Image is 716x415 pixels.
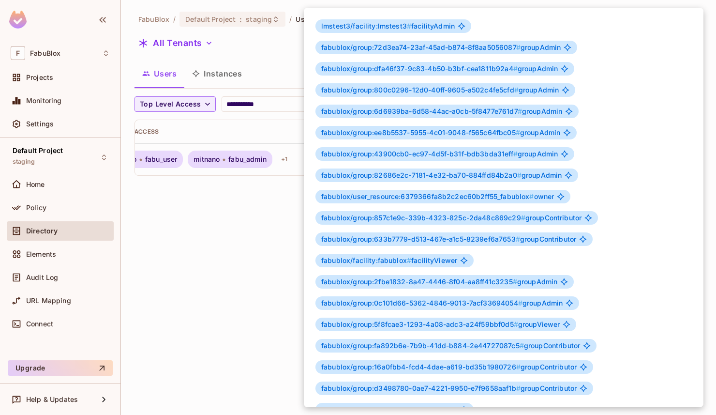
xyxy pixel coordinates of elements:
[321,171,522,179] span: fabublox/group:82686e2c-7181-4e32-ba70-884ffd84b2a0
[321,43,521,51] span: fabublox/group:72d3ea74-23af-45ad-b874-8f8aa5056087
[517,171,522,179] span: #
[321,171,562,179] span: groupAdmin
[321,214,582,222] span: groupContributor
[321,384,577,392] span: groupContributor
[321,128,520,137] span: fabublox/group:ee8b5537-5955-4c01-9048-f565c64fbc05
[518,107,522,115] span: #
[321,44,561,51] span: groupAdmin
[321,150,558,158] span: groupAdmin
[321,107,522,115] span: fabublox/group:6d6939ba-6d58-44ac-a0cb-5f8477e761d7
[321,405,411,414] span: lmstest4/facility:lmstest4
[321,235,576,243] span: groupContributor
[321,363,577,371] span: groupContributor
[321,22,455,30] span: facilityAdmin
[521,214,525,222] span: #
[407,256,411,264] span: #
[514,86,519,94] span: #
[513,150,518,158] span: #
[321,257,457,264] span: facilityViewer
[321,320,518,328] span: fabublox/group:5f8fcae3-1293-4a08-adc3-a24f59bbf0d5
[516,128,520,137] span: #
[321,278,557,286] span: groupAdmin
[513,277,517,286] span: #
[321,65,558,73] span: groupAdmin
[321,299,563,307] span: groupAdmin
[321,108,562,115] span: groupAdmin
[321,277,517,286] span: fabublox/group:2fbe1832-8a47-4446-8f04-aa8ff41c3235
[321,214,525,222] span: fabublox/group:857c1e9c-339b-4323-825c-2da48c869c29
[321,235,520,243] span: fabublox/group:633b7779-d513-467e-a1c5-8239ef6a7653
[321,86,559,94] span: groupAdmin
[516,235,520,243] span: #
[514,320,518,328] span: #
[321,342,580,350] span: groupContributor
[407,22,411,30] span: #
[321,299,522,307] span: fabublox/group:0c101d66-5362-4846-9013-7acf33694054
[321,193,554,200] span: owner
[516,363,521,371] span: #
[516,384,521,392] span: #
[518,299,522,307] span: #
[321,192,534,200] span: fabublox/user_resource:6379366fa8b2c2ec60b2ff55_fabublox
[321,256,411,264] span: fabublox/facility:fabublox
[520,341,524,350] span: #
[407,405,411,414] span: #
[321,86,519,94] span: fabublox/group:800c0296-12d0-40ff-9605-a502c4fe5cfd
[529,192,534,200] span: #
[321,384,521,392] span: fabublox/group:d3498780-0ae7-4221-9950-e7f9658aaf1b
[321,363,521,371] span: fabublox/group:16a0fbb4-fcd4-4dae-a619-bd35b1980726
[321,406,457,414] span: facilityViewer
[321,22,411,30] span: lmstest3/facility:lmstest3
[321,129,560,137] span: groupAdmin
[516,43,521,51] span: #
[321,321,560,328] span: groupViewer
[513,64,518,73] span: #
[321,341,524,350] span: fabublox/group:fa892b6e-7b9b-41dd-b884-2e44727087c5
[321,150,518,158] span: fabublox/group:43900cb0-ec97-4d5f-b31f-bdb3bda31eff
[321,64,518,73] span: fabublox/group:dfa46f37-9c83-4b50-b3bf-cea1811b92a4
